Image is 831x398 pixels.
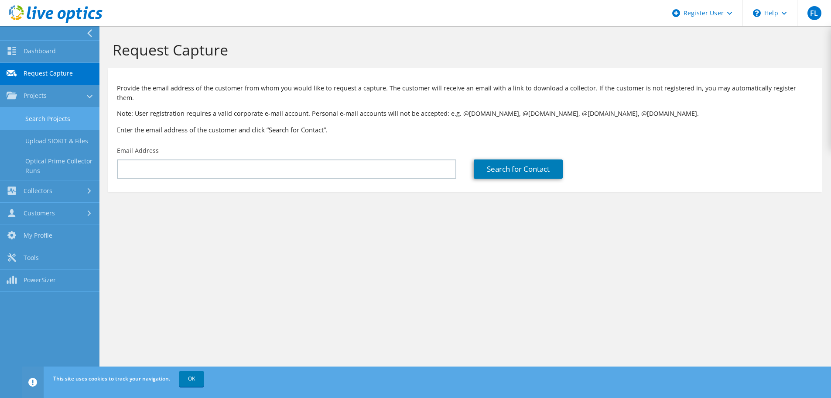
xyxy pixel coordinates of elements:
[117,109,814,118] p: Note: User registration requires a valid corporate e-mail account. Personal e-mail accounts will ...
[53,375,170,382] span: This site uses cookies to track your navigation.
[113,41,814,59] h1: Request Capture
[117,146,159,155] label: Email Address
[117,125,814,135] h3: Enter the email address of the customer and click “Search for Contact”.
[807,6,821,20] span: FL
[117,83,814,103] p: Provide the email address of the customer from whom you would like to request a capture. The cust...
[179,371,204,387] a: OK
[474,159,563,179] a: Search for Contact
[753,9,761,17] svg: \n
